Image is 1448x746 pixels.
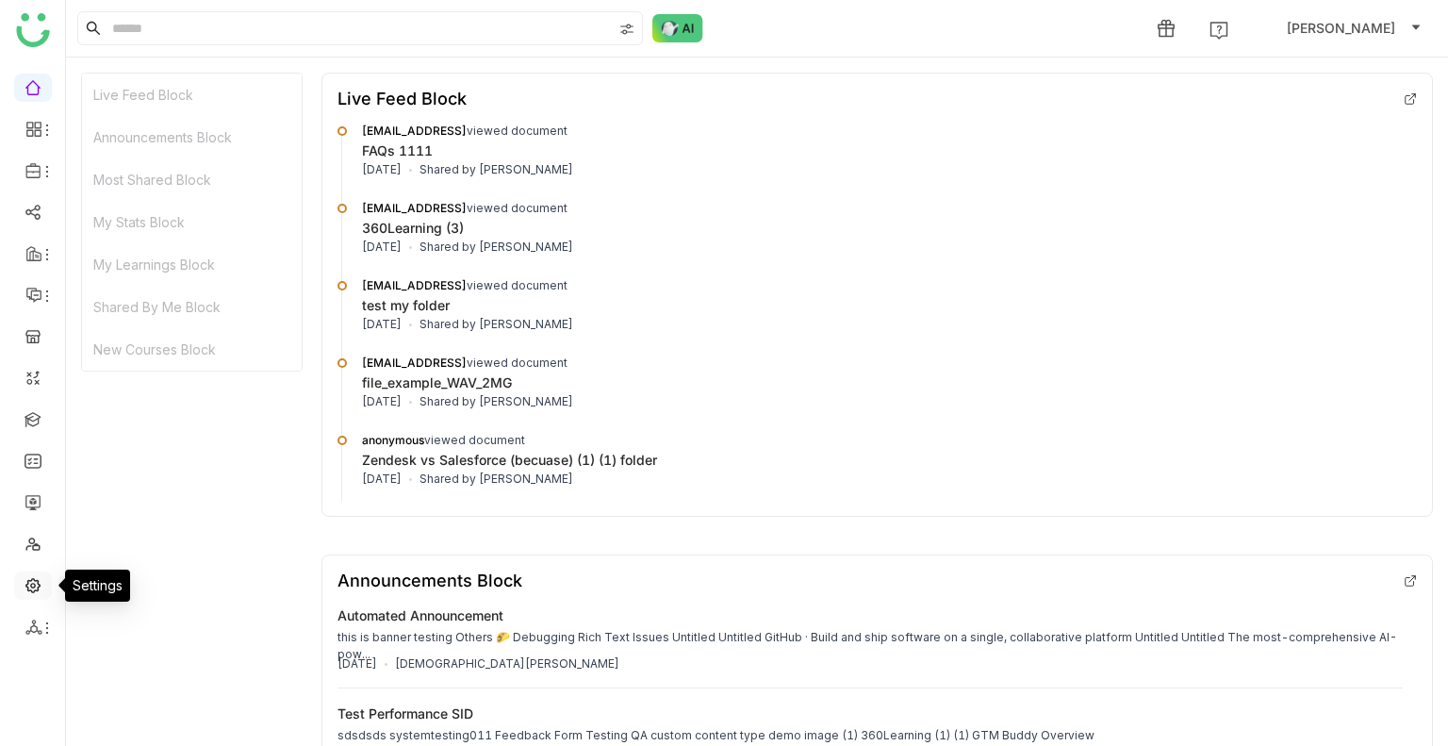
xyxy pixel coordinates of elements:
[362,356,467,370] span: [EMAIL_ADDRESS]
[362,356,568,370] span: viewed document
[362,278,568,292] span: viewed document
[337,571,522,590] div: Announcements Block
[82,158,302,201] div: Most Shared Block
[337,605,503,625] div: Automated Announcement
[82,116,302,158] div: Announcements Block
[395,655,619,672] div: [DEMOGRAPHIC_DATA][PERSON_NAME]
[652,14,703,42] img: ask-buddy-normal.svg
[420,393,573,410] div: Shared by [PERSON_NAME]
[337,704,473,723] div: test Performance SID
[362,316,402,333] div: [DATE]
[362,239,402,256] div: [DATE]
[82,74,302,116] div: Live Feed Block
[65,570,130,602] div: Settings
[362,142,433,158] a: FAQs 1111
[362,220,464,236] a: 360Learning (3)
[362,433,424,447] span: anonymous
[362,297,450,313] a: test my folder
[420,161,573,178] div: Shared by [PERSON_NAME]
[362,393,402,410] div: [DATE]
[420,471,573,488] div: Shared by [PERSON_NAME]
[1253,13,1425,43] button: account_circle[PERSON_NAME]
[362,201,467,215] span: [EMAIL_ADDRESS]
[362,433,525,447] span: viewed document
[337,727,1094,744] div: sdsdsds systemtesting011 Feedback Form Testing QA custom content type demo image (1) 360Learning ...
[82,328,302,371] div: New Courses Block
[362,124,568,138] span: viewed document
[420,316,573,333] div: Shared by [PERSON_NAME]
[362,201,568,215] span: viewed document
[362,374,512,390] a: file_example_WAV_2MG
[362,161,402,178] div: [DATE]
[362,278,467,292] span: [EMAIL_ADDRESS]
[362,452,657,468] a: Zendesk vs Salesforce (becuase) (1) (1) folder
[82,286,302,328] div: Shared By Me Block
[1209,21,1228,40] img: help.svg
[362,471,402,488] div: [DATE]
[82,201,302,243] div: My Stats Block
[82,243,302,286] div: My Learnings Block
[362,124,467,138] span: [EMAIL_ADDRESS]
[337,89,467,108] div: Live Feed Block
[1257,17,1279,40] i: account_circle
[1287,18,1395,39] span: [PERSON_NAME]
[619,22,634,37] img: search-type.svg
[16,13,50,47] img: logo
[337,655,377,672] div: [DATE]
[420,239,573,256] div: Shared by [PERSON_NAME]
[337,629,1403,663] div: this is banner testing Others 🌮 Debugging Rich Text Issues Untitled Untitled GitHub · Build and s...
